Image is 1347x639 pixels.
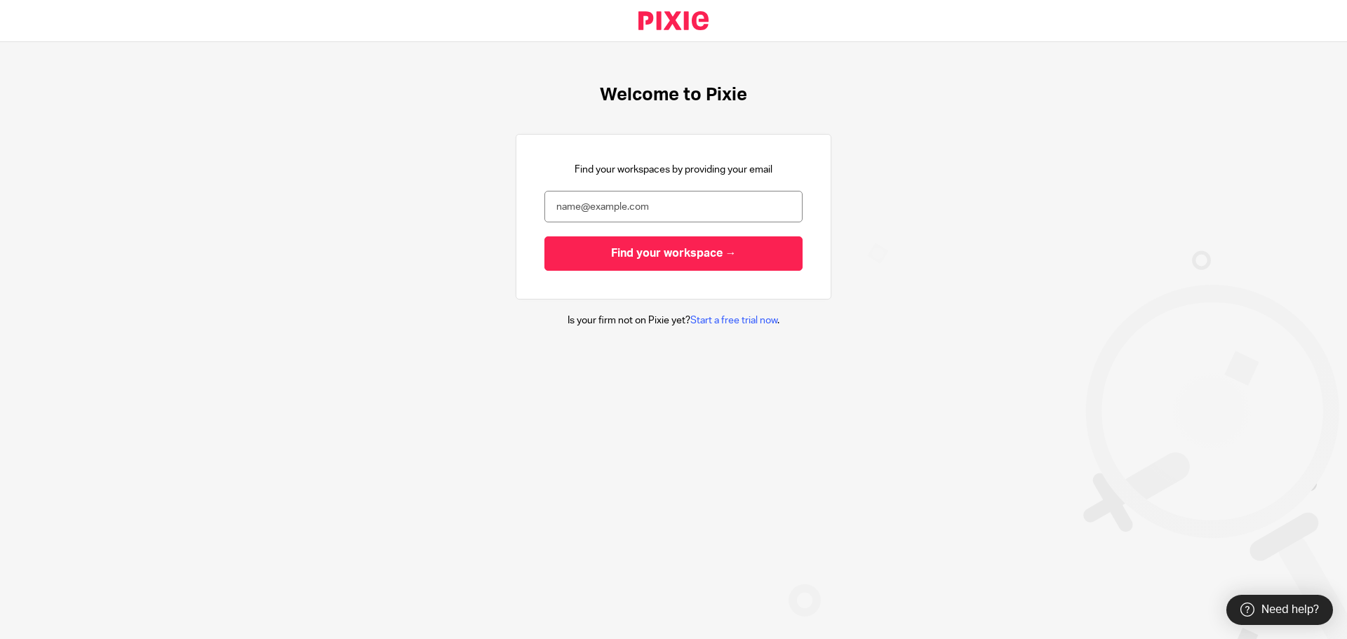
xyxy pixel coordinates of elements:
[600,84,747,106] h1: Welcome to Pixie
[544,191,803,222] input: name@example.com
[575,163,772,177] p: Find your workspaces by providing your email
[568,314,779,328] p: Is your firm not on Pixie yet? .
[1226,595,1333,625] div: Need help?
[544,236,803,271] input: Find your workspace →
[690,316,777,325] a: Start a free trial now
